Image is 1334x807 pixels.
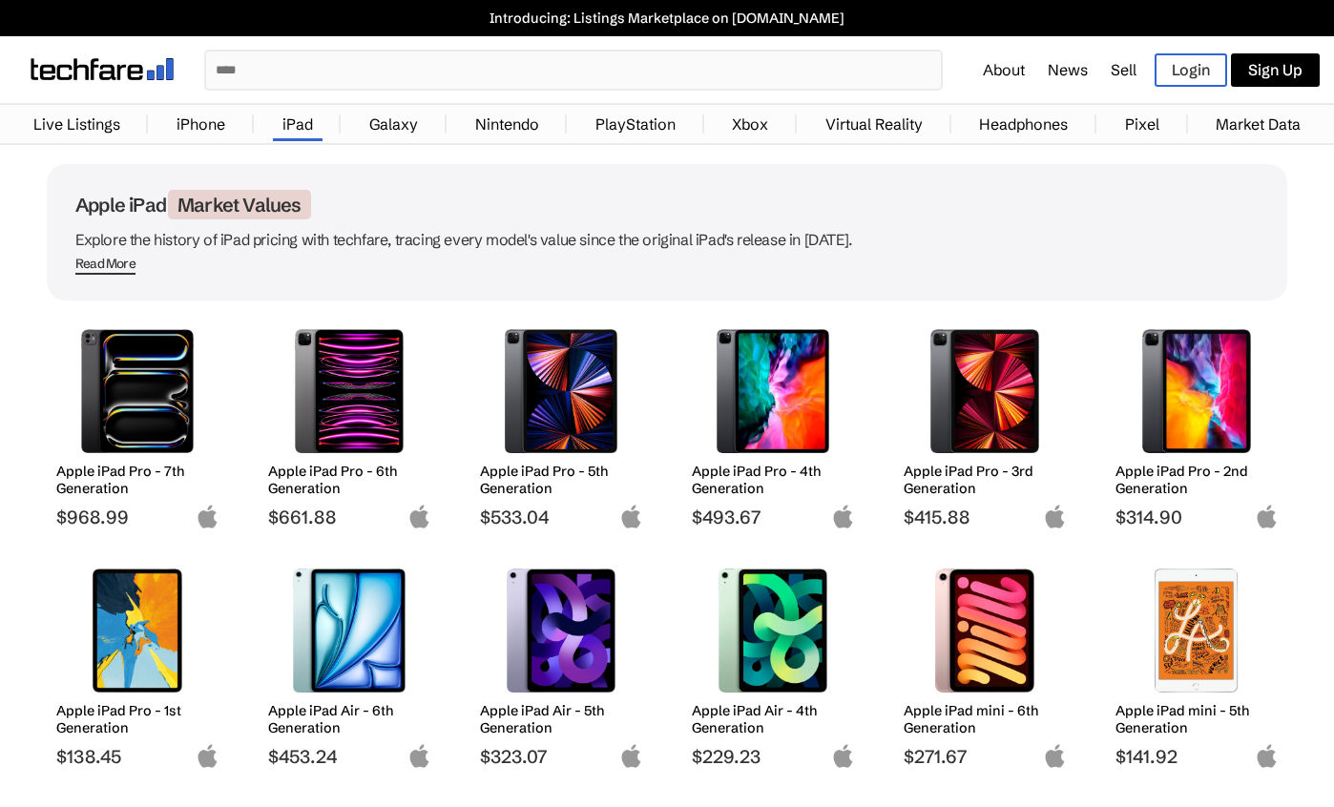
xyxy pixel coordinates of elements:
img: Apple iPad Pro 6th Generation [282,329,417,453]
img: Apple iPad Air 6th Generation [282,569,417,693]
a: Live Listings [24,105,130,143]
img: apple-logo [831,744,855,768]
img: apple-logo [1255,744,1279,768]
img: apple-logo [1043,505,1067,528]
a: PlayStation [586,105,685,143]
img: apple-logo [1043,744,1067,768]
img: apple-logo [196,744,219,768]
h2: Apple iPad mini - 6th Generation [904,702,1067,736]
span: Market Values [168,190,311,219]
img: techfare logo [31,58,174,80]
a: Apple iPad mini 5th Generation Apple iPad mini - 5th Generation $141.92 apple-logo [1106,559,1287,768]
a: Apple iPad Pro 5th Generation Apple iPad Pro - 5th Generation $533.04 apple-logo [470,320,652,528]
a: Market Data [1206,105,1310,143]
img: Apple iPad Pro 4th Generation [706,329,841,453]
img: apple-logo [196,505,219,528]
a: iPhone [167,105,235,143]
a: Apple iPad Pro 3rd Generation Apple iPad Pro - 3rd Generation $415.88 apple-logo [894,320,1075,528]
img: apple-logo [407,505,431,528]
a: Apple iPad Air 6th Generation Apple iPad Air - 6th Generation $453.24 apple-logo [259,559,440,768]
a: Headphones [969,105,1077,143]
img: Apple iPad Pro 3rd Generation [918,329,1053,453]
a: Apple iPad Pro 7th Generation Apple iPad Pro - 7th Generation $968.99 apple-logo [47,320,228,528]
span: $141.92 [1115,745,1279,768]
h2: Apple iPad Pro - 5th Generation [480,463,643,497]
a: iPad [273,105,323,143]
img: apple-logo [1255,505,1279,528]
span: $493.67 [692,506,855,528]
a: Apple iPad Pro 4th Generation Apple iPad Pro - 4th Generation $493.67 apple-logo [682,320,864,528]
p: Explore the history of iPad pricing with techfare, tracing every model's value since the original... [75,226,1259,253]
a: News [1048,60,1088,79]
img: Apple iPad Pro 2nd Generation [1130,329,1264,453]
img: Apple iPad Pro 7th Generation [71,329,205,453]
h2: Apple iPad Air - 5th Generation [480,702,643,736]
h2: Apple iPad Pro - 7th Generation [56,463,219,497]
span: Read More [75,256,135,275]
span: $533.04 [480,506,643,528]
h2: Apple iPad Pro - 3rd Generation [904,463,1067,497]
a: Introducing: Listings Marketplace on [DOMAIN_NAME] [10,10,1324,27]
img: Apple iPad mini 6th Generation [918,569,1053,693]
a: Galaxy [360,105,427,143]
a: Xbox [722,105,778,143]
span: $453.24 [268,745,431,768]
h2: Apple iPad Pro - 1st Generation [56,702,219,736]
h2: Apple iPad Air - 6th Generation [268,702,431,736]
a: Virtual Reality [816,105,932,143]
a: Login [1155,53,1227,87]
a: Apple iPad Pro 6th Generation Apple iPad Pro - 6th Generation $661.88 apple-logo [259,320,440,528]
h1: Apple iPad [75,193,1259,217]
h2: Apple iPad Pro - 4th Generation [692,463,855,497]
img: Apple iPad mini 5th Generation [1130,569,1264,693]
a: Sell [1111,60,1136,79]
a: Apple iPad mini 6th Generation Apple iPad mini - 6th Generation $271.67 apple-logo [894,559,1075,768]
h2: Apple iPad Air - 4th Generation [692,702,855,736]
img: Apple iPad Pro 5th Generation [494,329,629,453]
a: Apple iPad Pro 2nd Generation Apple iPad Pro - 2nd Generation $314.90 apple-logo [1106,320,1287,528]
img: Apple iPad Air 5th Generation [494,569,629,693]
span: $314.90 [1115,506,1279,528]
img: Apple iPad Air 4th Generation [706,569,841,693]
h2: Apple iPad Pro - 2nd Generation [1115,463,1279,497]
span: $661.88 [268,506,431,528]
span: $229.23 [692,745,855,768]
h2: Apple iPad Pro - 6th Generation [268,463,431,497]
img: apple-logo [619,505,643,528]
img: apple-logo [407,744,431,768]
h2: Apple iPad mini - 5th Generation [1115,702,1279,736]
a: Apple iPad Air 4th Generation Apple iPad Air - 4th Generation $229.23 apple-logo [682,559,864,768]
img: Apple iPad Pro 1st Generation [71,569,205,693]
span: $323.07 [480,745,643,768]
a: Nintendo [466,105,549,143]
span: $415.88 [904,506,1067,528]
span: $271.67 [904,745,1067,768]
a: Apple iPad Pro 1st Generation Apple iPad Pro - 1st Generation $138.45 apple-logo [47,559,228,768]
img: apple-logo [831,505,855,528]
a: Sign Up [1231,53,1320,87]
a: About [983,60,1025,79]
span: $138.45 [56,745,219,768]
a: Pixel [1115,105,1169,143]
span: $968.99 [56,506,219,528]
a: Apple iPad Air 5th Generation Apple iPad Air - 5th Generation $323.07 apple-logo [470,559,652,768]
div: Read More [75,256,135,272]
img: apple-logo [619,744,643,768]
